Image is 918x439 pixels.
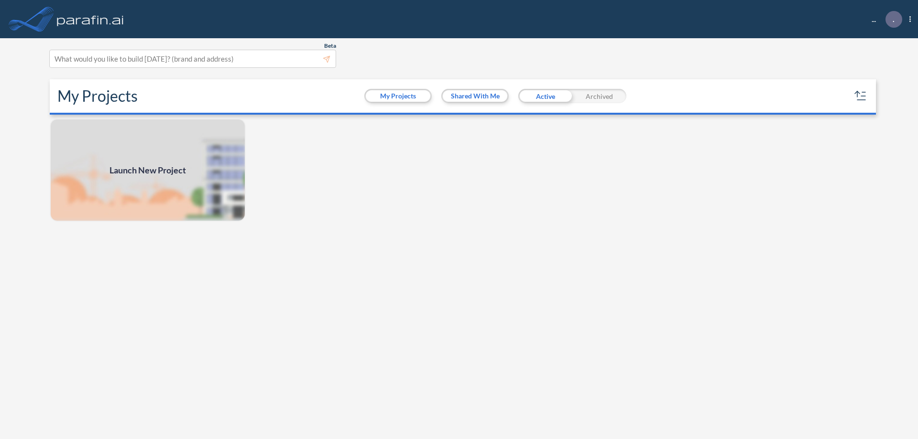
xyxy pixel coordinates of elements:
[853,88,868,104] button: sort
[50,118,246,222] a: Launch New Project
[443,90,507,102] button: Shared With Me
[366,90,430,102] button: My Projects
[50,118,246,222] img: add
[893,15,895,23] p: .
[57,87,138,105] h2: My Projects
[857,11,911,28] div: ...
[109,164,186,177] span: Launch New Project
[324,42,336,50] span: Beta
[518,89,572,103] div: Active
[55,10,126,29] img: logo
[572,89,626,103] div: Archived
